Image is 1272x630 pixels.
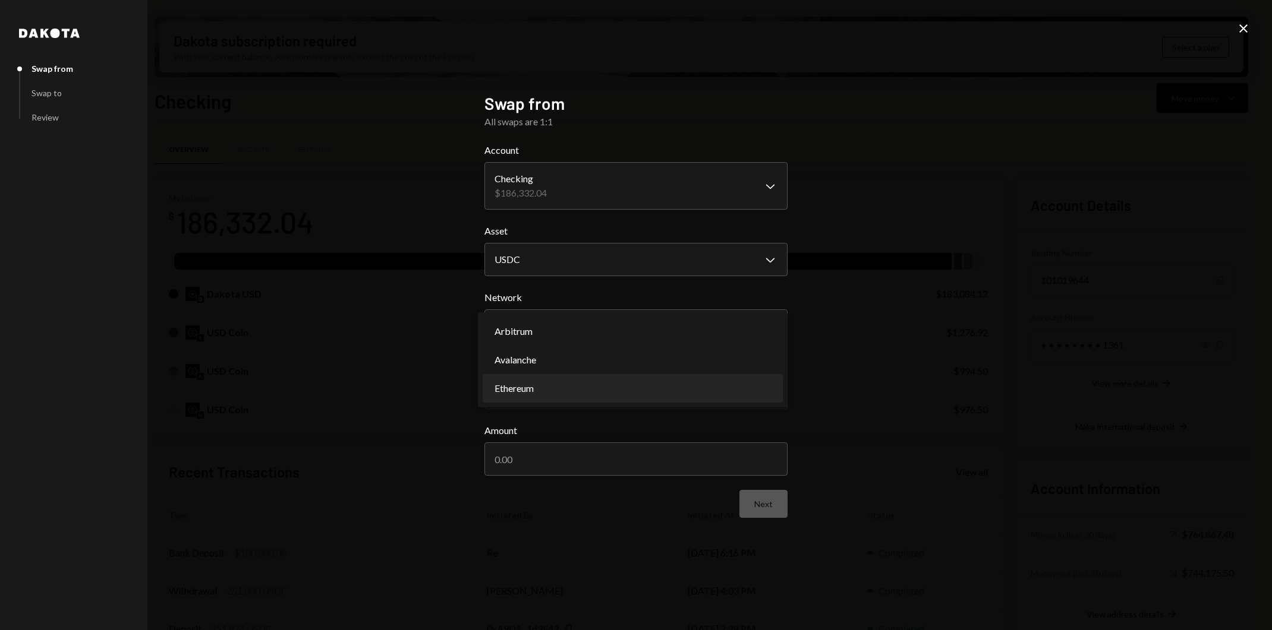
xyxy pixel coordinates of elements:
[484,224,788,238] label: Asset
[484,290,788,305] label: Network
[484,442,788,476] input: 0.00
[32,64,73,74] div: Swap from
[484,309,788,343] button: Network
[32,88,62,98] div: Swap to
[495,353,536,367] span: Avalanche
[495,324,533,338] span: Arbitrum
[32,112,59,122] div: Review
[484,92,788,115] h2: Swap from
[484,423,788,438] label: Amount
[495,381,534,395] span: Ethereum
[484,143,788,157] label: Account
[484,115,788,129] div: All swaps are 1:1
[484,243,788,276] button: Asset
[484,162,788,210] button: Account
